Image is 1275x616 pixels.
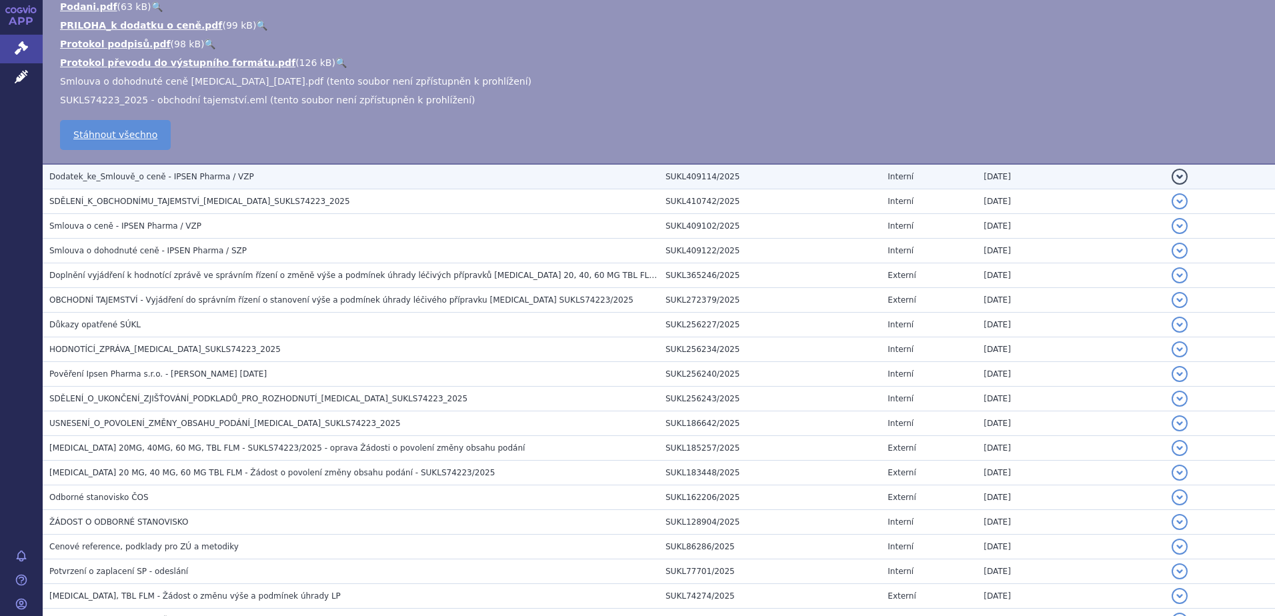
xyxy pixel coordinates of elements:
button: detail [1172,317,1188,333]
span: SUKLS74223_2025 - obchodní tajemství.eml (tento soubor není zpřístupněn k prohlížení) [60,95,475,105]
span: CABOMETYX, TBL FLM - Žádost o změnu výše a podmínek úhrady LP [49,591,341,601]
span: HODNOTÍCÍ_ZPRÁVA_CABOMETYX_SUKLS74223_2025 [49,345,281,354]
button: detail [1172,391,1188,407]
span: OBCHODNÍ TAJEMSTVÍ - Vyjádření do správním řízení o stanovení výše a podmínek úhrady léčivého pří... [49,295,633,305]
a: PRILOHA_k dodatku o ceně.pdf [60,20,222,31]
span: SDĚLENÍ_K_OBCHODNÍMU_TAJEMSTVÍ_CABOMETYX_SUKLS74223_2025 [49,197,350,206]
li: ( ) [60,37,1262,51]
td: [DATE] [977,313,1164,337]
td: SUKL162206/2025 [659,485,881,510]
td: [DATE] [977,461,1164,485]
td: SUKL77701/2025 [659,559,881,584]
span: 126 kB [299,57,332,68]
span: Externí [888,468,916,477]
span: Doplnění vyjádření k hodnotící zprávě ve správním řízení o změně výše a podmínek úhrady léčivých ... [49,271,837,280]
button: detail [1172,440,1188,456]
span: Interní [888,419,914,428]
td: SUKL410742/2025 [659,189,881,214]
td: SUKL186642/2025 [659,411,881,436]
td: [DATE] [977,288,1164,313]
a: Protokol převodu do výstupního formátu.pdf [60,57,295,68]
li: ( ) [60,19,1262,32]
a: Stáhnout všechno [60,120,171,150]
button: detail [1172,193,1188,209]
button: detail [1172,366,1188,382]
button: detail [1172,243,1188,259]
td: [DATE] [977,239,1164,263]
td: [DATE] [977,214,1164,239]
td: SUKL409102/2025 [659,214,881,239]
button: detail [1172,415,1188,431]
td: [DATE] [977,559,1164,584]
td: SUKL409122/2025 [659,239,881,263]
td: [DATE] [977,535,1164,559]
td: [DATE] [977,411,1164,436]
span: Interní [888,542,914,551]
span: 99 kB [226,20,253,31]
span: Externí [888,443,916,453]
span: Odborné stanovisko ČOS [49,493,149,502]
a: 🔍 [256,20,267,31]
span: CABOMETYX 20MG, 40MG, 60 MG, TBL FLM - SUKLS74223/2025 - oprava Žádosti o povolení změny obsahu p... [49,443,525,453]
td: SUKL256234/2025 [659,337,881,362]
span: Externí [888,271,916,280]
td: SUKL272379/2025 [659,288,881,313]
span: Cenové reference, podklady pro ZÚ a metodiky [49,542,239,551]
button: detail [1172,292,1188,308]
a: Podani.pdf [60,1,117,12]
span: Externí [888,295,916,305]
li: ( ) [60,56,1262,69]
span: Dodatek_ke_Smlouvě_o ceně - IPSEN Pharma / VZP [49,172,254,181]
button: detail [1172,218,1188,234]
span: USNESENÍ_O_POVOLENÍ_ZMĚNY_OBSAHU_PODÁNÍ_CABOMETYX_SUKLS74223_2025 [49,419,401,428]
span: 98 kB [174,39,201,49]
button: detail [1172,267,1188,283]
span: Důkazy opatřené SÚKL [49,320,141,329]
td: SUKL86286/2025 [659,535,881,559]
td: SUKL128904/2025 [659,510,881,535]
span: Interní [888,197,914,206]
a: 🔍 [335,57,347,68]
span: Interní [888,345,914,354]
span: Interní [888,221,914,231]
span: Externí [888,591,916,601]
span: Smlouva o ceně - IPSEN Pharma / VZP [49,221,201,231]
td: [DATE] [977,337,1164,362]
span: ŽÁDOST O ODBORNÉ STANOVISKO [49,517,188,527]
button: detail [1172,465,1188,481]
td: [DATE] [977,436,1164,461]
button: detail [1172,514,1188,530]
span: 63 kB [121,1,147,12]
span: Smlouva o dohodnuté ceně [MEDICAL_DATA]_[DATE].pdf (tento soubor není zpřístupněn k prohlížení) [60,76,531,87]
span: SDĚLENÍ_O_UKONČENÍ_ZJIŠŤOVÁNÍ_PODKLADŮ_PRO_ROZHODNUTÍ_CABOMETYX_SUKLS74223_2025 [49,394,467,403]
span: Interní [888,320,914,329]
span: Interní [888,369,914,379]
button: detail [1172,489,1188,505]
button: detail [1172,588,1188,604]
button: detail [1172,563,1188,579]
td: [DATE] [977,485,1164,510]
a: 🔍 [204,39,215,49]
a: Protokol podpisů.pdf [60,39,171,49]
td: SUKL409114/2025 [659,164,881,189]
td: [DATE] [977,362,1164,387]
span: Interní [888,246,914,255]
td: SUKL256243/2025 [659,387,881,411]
span: Interní [888,517,914,527]
td: [DATE] [977,164,1164,189]
span: Potvrzení o zaplacení SP - odeslání [49,567,188,576]
td: SUKL256227/2025 [659,313,881,337]
span: Interní [888,567,914,576]
span: CABOMETYX 20 MG, 40 MG, 60 MG TBL FLM - Žádost o povolení změny obsahu podání - SUKLS74223/2025 [49,468,495,477]
span: Interní [888,394,914,403]
span: Pověření Ipsen Pharma s.r.o. - Jan Strnad_od 21.05.2025 [49,369,267,379]
span: Smlouva o dohodnuté ceně - IPSEN Pharma / SZP [49,246,247,255]
td: [DATE] [977,510,1164,535]
button: detail [1172,169,1188,185]
td: SUKL183448/2025 [659,461,881,485]
td: [DATE] [977,263,1164,288]
button: detail [1172,341,1188,357]
td: SUKL185257/2025 [659,436,881,461]
td: SUKL256240/2025 [659,362,881,387]
td: SUKL365246/2025 [659,263,881,288]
